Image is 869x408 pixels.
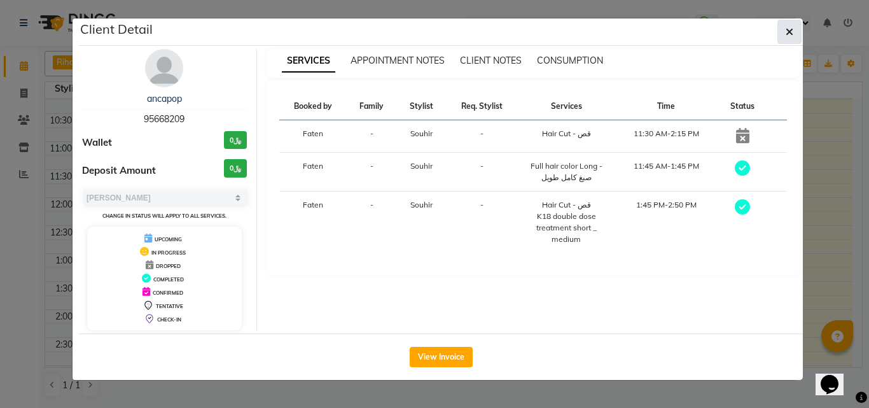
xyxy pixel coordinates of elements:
span: UPCOMING [155,236,182,243]
span: CONSUMPTION [537,55,603,66]
th: Services [518,93,615,120]
h3: ﷼0 [224,131,247,150]
span: 95668209 [144,113,184,125]
span: CLIENT NOTES [460,55,522,66]
div: K18 double dose treatment short _ medium [525,211,607,245]
span: Wallet [82,136,112,150]
div: Hair Cut - قص [525,199,607,211]
a: ancapop [147,93,182,104]
td: Faten [279,192,347,253]
td: - [446,153,518,192]
th: Stylist [397,93,446,120]
span: IN PROGRESS [151,250,186,256]
th: Req. Stylist [446,93,518,120]
th: Status [718,93,768,120]
span: Souhir [410,129,433,138]
span: APPOINTMENT NOTES [351,55,445,66]
td: 11:30 AM-2:15 PM [615,120,718,153]
span: SERVICES [282,50,335,73]
span: COMPLETED [153,276,184,283]
small: Change in status will apply to all services. [102,213,226,219]
th: Family [347,93,397,120]
h3: ﷼0 [224,159,247,178]
td: 11:45 AM-1:45 PM [615,153,718,192]
th: Time [615,93,718,120]
iframe: chat widget [816,357,856,395]
img: avatar [145,49,183,87]
div: Hair Cut - قص [525,128,607,139]
span: Souhir [410,200,433,209]
span: DROPPED [156,263,181,269]
span: Souhir [410,161,433,171]
button: View Invoice [410,347,473,367]
h5: Client Detail [80,20,153,39]
td: - [347,192,397,253]
td: 1:45 PM-2:50 PM [615,192,718,253]
td: - [347,120,397,153]
div: Full hair color Long - صبغ كامل طويل [525,160,607,183]
th: Booked by [279,93,347,120]
span: Deposit Amount [82,164,156,178]
td: - [446,120,518,153]
span: CONFIRMED [153,290,183,296]
td: - [347,153,397,192]
span: TENTATIVE [156,303,183,309]
span: CHECK-IN [157,316,181,323]
td: Faten [279,120,347,153]
td: - [446,192,518,253]
td: Faten [279,153,347,192]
